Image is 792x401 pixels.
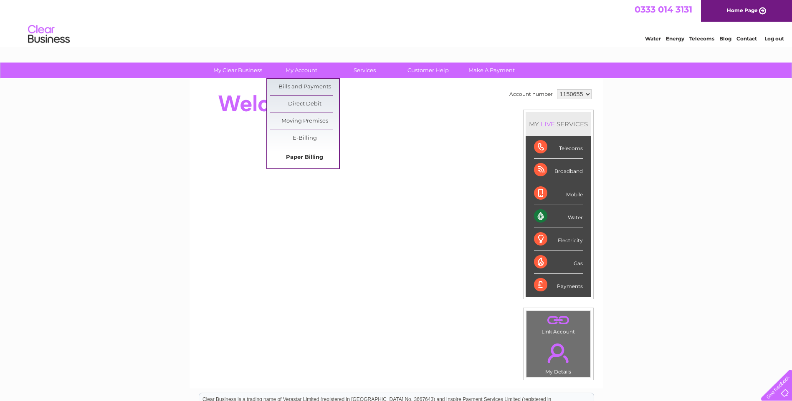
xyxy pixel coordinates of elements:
[529,338,588,368] a: .
[736,35,757,42] a: Contact
[394,63,463,78] a: Customer Help
[28,22,70,47] img: logo.png
[526,112,591,136] div: MY SERVICES
[534,274,583,296] div: Payments
[526,336,591,377] td: My Details
[199,5,594,40] div: Clear Business is a trading name of Verastar Limited (registered in [GEOGRAPHIC_DATA] No. 3667643...
[330,63,399,78] a: Services
[270,130,339,147] a: E-Billing
[539,120,557,128] div: LIVE
[529,313,588,328] a: .
[267,63,336,78] a: My Account
[534,228,583,251] div: Electricity
[534,136,583,159] div: Telecoms
[270,96,339,113] a: Direct Debit
[203,63,272,78] a: My Clear Business
[507,87,555,101] td: Account number
[457,63,526,78] a: Make A Payment
[764,35,784,42] a: Log out
[534,205,583,228] div: Water
[270,149,339,166] a: Paper Billing
[635,4,692,15] a: 0333 014 3131
[645,35,661,42] a: Water
[689,35,714,42] a: Telecoms
[270,79,339,95] a: Bills and Payments
[534,159,583,182] div: Broadband
[719,35,731,42] a: Blog
[534,182,583,205] div: Mobile
[534,251,583,274] div: Gas
[270,113,339,130] a: Moving Premises
[666,35,684,42] a: Energy
[526,311,591,337] td: Link Account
